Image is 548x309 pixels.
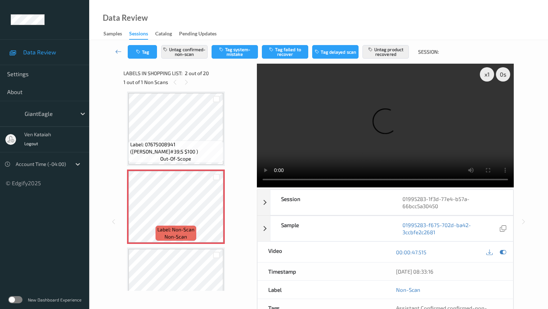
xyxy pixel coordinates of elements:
div: Session01995283-1f3d-77e4-b57a-66bcc5a30450 [257,190,513,215]
div: x 1 [480,67,494,82]
div: 01995283-1f3d-77e4-b57a-66bcc5a30450 [392,190,513,215]
span: non-scan [164,233,187,240]
span: Session: [418,48,439,55]
div: 0 s [496,67,510,82]
a: 01995283-f675-702d-ba42-3ccbfe2c2681 [402,221,498,236]
button: Tag failed to recover [262,45,308,59]
button: Tag delayed scan [312,45,359,59]
button: Tag [128,45,157,59]
span: Label: 07675008941 ([PERSON_NAME]#39;S $100 ) [130,141,222,155]
button: Tag system-mistake [212,45,258,59]
div: 1 out of 1 Non Scans [123,78,252,87]
a: Non-Scan [396,286,420,293]
button: Untag product recovered [362,45,409,59]
a: Pending Updates [179,29,224,39]
div: Samples [103,30,122,39]
div: Sessions [129,30,148,40]
div: Sample [270,216,392,241]
a: 00:00:47.515 [396,249,426,256]
div: [DATE] 08:33:16 [396,268,502,275]
button: Untag confirmed-non-scan [161,45,208,59]
div: Data Review [103,14,148,21]
div: Sample01995283-f675-702d-ba42-3ccbfe2c2681 [257,216,513,241]
a: Sessions [129,29,155,40]
span: 2 out of 20 [185,70,209,77]
a: Catalog [155,29,179,39]
div: Timestamp [258,263,385,280]
span: Label: Non-Scan [157,226,194,233]
div: Pending Updates [179,30,217,39]
div: Session [270,190,392,215]
span: out-of-scope [160,155,191,162]
div: Catalog [155,30,172,39]
span: Labels in shopping list: [123,70,182,77]
div: Video [258,242,385,262]
a: Samples [103,29,129,39]
div: Label [258,281,385,299]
